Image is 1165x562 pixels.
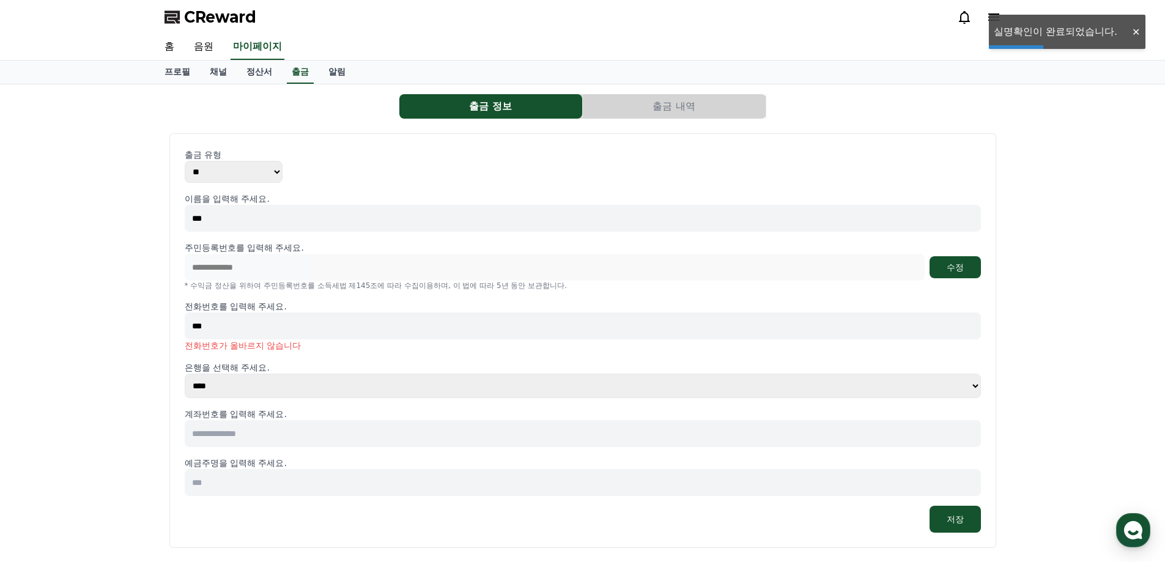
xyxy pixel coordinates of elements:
[231,34,284,60] a: 마이페이지
[39,406,46,416] span: 홈
[185,300,981,312] p: 전화번호를 입력해 주세요.
[583,94,766,119] button: 출금 내역
[185,193,981,205] p: 이름을 입력해 주세요.
[81,388,158,418] a: 대화
[185,408,981,420] p: 계좌번호를 입력해 주세요.
[185,361,981,374] p: 은행을 선택해 주세요.
[185,339,981,352] p: 전화번호가 올바르지 않습니다
[399,94,583,119] a: 출금 정보
[155,34,184,60] a: 홈
[237,61,282,84] a: 정산서
[155,61,200,84] a: 프로필
[185,149,981,161] p: 출금 유형
[184,34,223,60] a: 음원
[158,388,235,418] a: 설정
[319,61,355,84] a: 알림
[4,388,81,418] a: 홈
[930,256,981,278] button: 수정
[112,407,127,416] span: 대화
[399,94,582,119] button: 출금 정보
[189,406,204,416] span: 설정
[185,457,981,469] p: 예금주명을 입력해 주세요.
[200,61,237,84] a: 채널
[184,7,256,27] span: CReward
[185,242,304,254] p: 주민등록번호를 입력해 주세요.
[287,61,314,84] a: 출금
[930,506,981,533] button: 저장
[165,7,256,27] a: CReward
[185,281,981,290] p: * 수익금 정산을 위하여 주민등록번호를 소득세법 제145조에 따라 수집이용하며, 이 법에 따라 5년 동안 보관합니다.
